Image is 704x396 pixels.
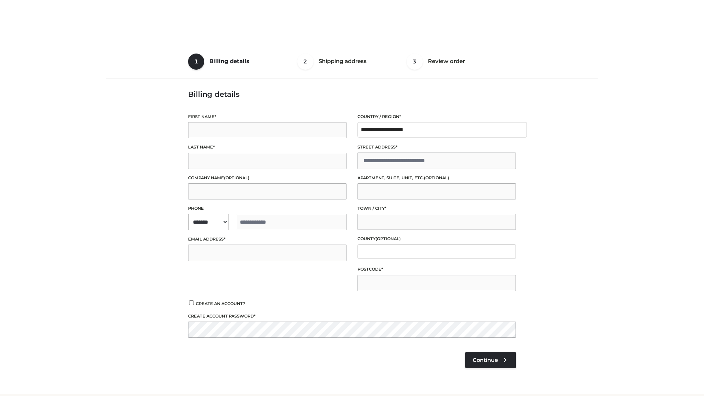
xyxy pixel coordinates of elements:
label: Email address [188,236,346,243]
label: Apartment, suite, unit, etc. [357,175,516,181]
label: Country / Region [357,113,516,120]
span: (optional) [224,175,249,180]
span: Continue [473,357,498,363]
span: 1 [188,54,204,70]
span: 3 [407,54,423,70]
label: Phone [188,205,346,212]
label: Create account password [188,313,516,320]
a: Continue [465,352,516,368]
span: (optional) [424,175,449,180]
span: 2 [297,54,313,70]
label: Postcode [357,266,516,273]
span: (optional) [375,236,401,241]
h3: Billing details [188,90,516,99]
label: Company name [188,175,346,181]
span: Review order [428,58,465,65]
span: Billing details [209,58,249,65]
input: Create an account? [188,300,195,305]
label: First name [188,113,346,120]
label: Last name [188,144,346,151]
label: Town / City [357,205,516,212]
label: County [357,235,516,242]
span: Create an account? [196,301,245,306]
span: Shipping address [319,58,367,65]
label: Street address [357,144,516,151]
